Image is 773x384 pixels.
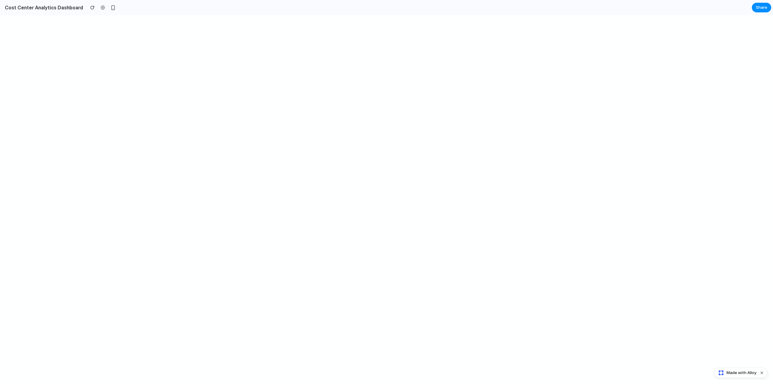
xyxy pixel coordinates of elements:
span: Made with Alloy [726,370,756,376]
span: Share [756,5,767,11]
h2: Cost Center Analytics Dashboard [2,4,83,11]
button: Share [752,3,771,12]
button: Dismiss watermark [758,369,765,376]
a: Made with Alloy [714,370,757,376]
